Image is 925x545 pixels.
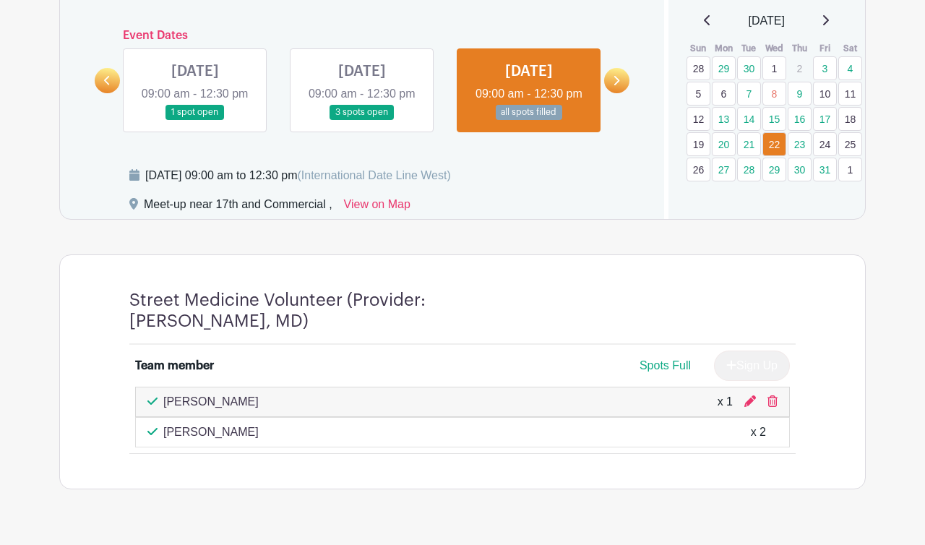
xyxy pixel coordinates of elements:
[737,107,761,131] a: 14
[788,107,812,131] a: 16
[787,41,812,56] th: Thu
[838,82,862,106] a: 11
[788,132,812,156] a: 23
[838,56,862,80] a: 4
[788,82,812,106] a: 9
[144,196,332,219] div: Meet-up near 17th and Commercial ,
[813,56,837,80] a: 3
[712,132,736,156] a: 20
[687,82,710,106] a: 5
[788,57,812,80] p: 2
[762,56,786,80] a: 1
[687,158,710,181] a: 26
[762,41,787,56] th: Wed
[737,132,761,156] a: 21
[813,82,837,106] a: 10
[762,107,786,131] a: 15
[718,393,733,411] div: x 1
[711,41,736,56] th: Mon
[762,82,786,106] a: 8
[812,41,838,56] th: Fri
[297,169,450,181] span: (International Date Line West)
[749,12,785,30] span: [DATE]
[344,196,410,219] a: View on Map
[737,158,761,181] a: 28
[838,107,862,131] a: 18
[712,82,736,106] a: 6
[687,132,710,156] a: 19
[838,132,862,156] a: 25
[163,393,259,411] p: [PERSON_NAME]
[762,132,786,156] a: 22
[737,82,761,106] a: 7
[135,357,214,374] div: Team member
[712,158,736,181] a: 27
[813,107,837,131] a: 17
[120,29,604,43] h6: Event Dates
[813,158,837,181] a: 31
[838,158,862,181] a: 1
[129,290,527,332] h4: Street Medicine Volunteer (Provider: [PERSON_NAME], MD)
[788,158,812,181] a: 30
[163,424,259,441] p: [PERSON_NAME]
[640,359,691,372] span: Spots Full
[687,56,710,80] a: 28
[838,41,863,56] th: Sat
[737,56,761,80] a: 30
[813,132,837,156] a: 24
[712,56,736,80] a: 29
[712,107,736,131] a: 13
[686,41,711,56] th: Sun
[687,107,710,131] a: 12
[762,158,786,181] a: 29
[736,41,762,56] th: Tue
[145,167,451,184] div: [DATE] 09:00 am to 12:30 pm
[751,424,766,441] div: x 2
